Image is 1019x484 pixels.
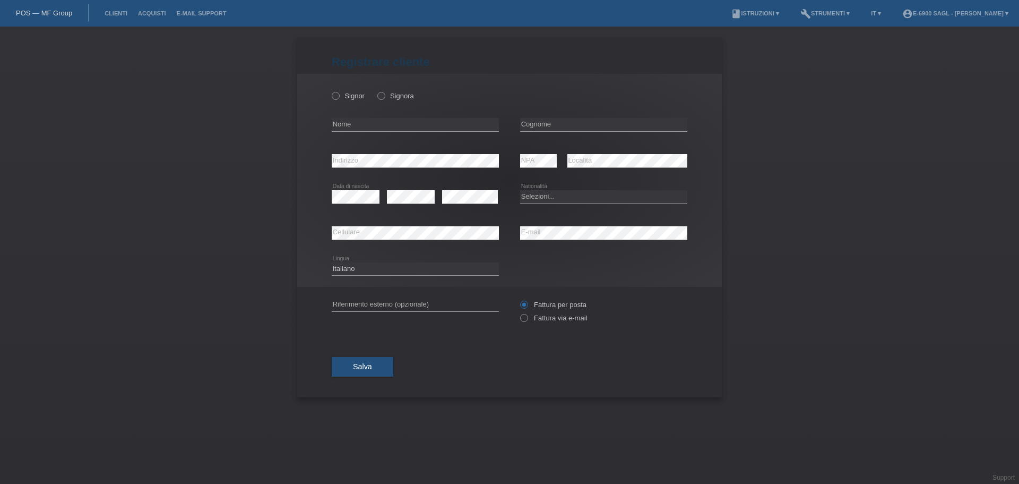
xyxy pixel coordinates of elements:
input: Signor [332,92,339,99]
a: POS — MF Group [16,9,72,17]
a: account_circleE-6900 Sagl - [PERSON_NAME] ▾ [897,10,1014,16]
i: build [800,9,811,19]
label: Signora [377,92,414,100]
label: Signor [332,92,365,100]
a: Clienti [99,10,133,16]
label: Fattura via e-mail [520,314,587,322]
label: Fattura per posta [520,301,586,309]
a: bookIstruzioni ▾ [726,10,784,16]
i: book [731,9,741,19]
a: Support [992,474,1015,481]
a: Acquisti [133,10,171,16]
h1: Registrare cliente [332,55,687,69]
i: account_circle [902,9,913,19]
input: Signora [377,92,384,99]
a: E-mail Support [171,10,232,16]
input: Fattura per posta [520,301,527,314]
input: Fattura via e-mail [520,314,527,327]
a: buildStrumenti ▾ [795,10,855,16]
button: Salva [332,357,393,377]
span: Salva [353,362,372,371]
a: IT ▾ [866,10,886,16]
